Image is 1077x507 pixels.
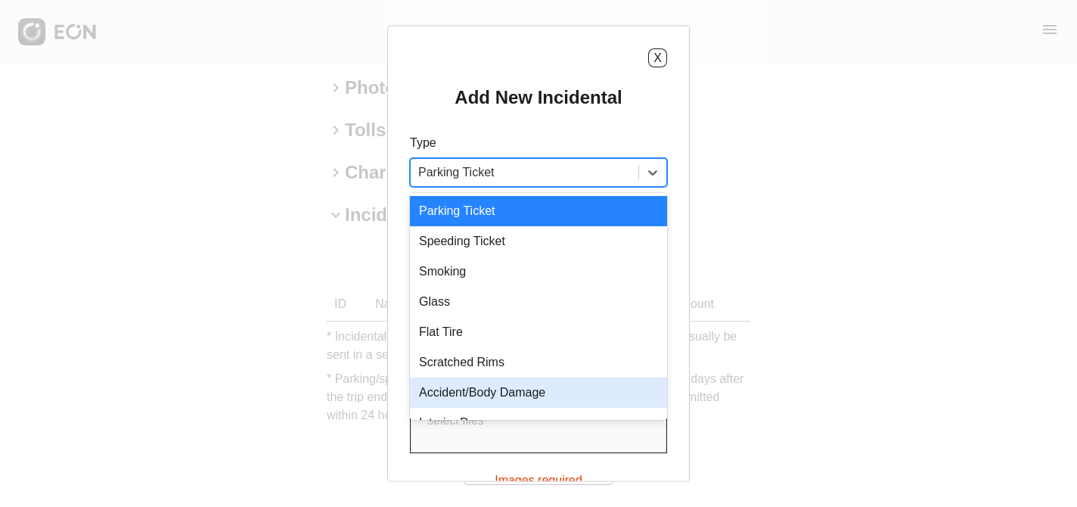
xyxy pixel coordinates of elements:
div: Glass [410,287,667,317]
div: Speeding Ticket [410,226,667,257]
h2: Add New Incidental [455,86,622,110]
p: Type [410,134,667,152]
div: Flat Tire [410,317,667,347]
button: X [648,48,667,67]
div: Smoking [410,257,667,287]
div: Interior Damage [410,408,667,438]
div: Scratched Rims [410,347,667,378]
div: Images required [495,465,582,490]
div: Accident/Body Damage [410,378,667,408]
div: Parking Ticket [410,196,667,226]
